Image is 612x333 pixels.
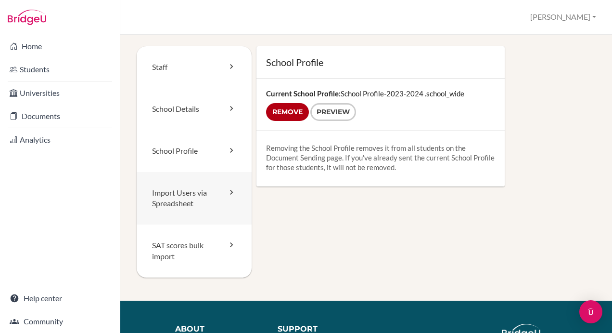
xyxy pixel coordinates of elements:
[2,312,118,331] a: Community
[137,172,252,225] a: Import Users via Spreadsheet
[266,143,496,172] p: Removing the School Profile removes it from all students on the Document Sending page. If you've ...
[256,79,505,131] div: School Profile-2023-2024 .school_wide
[2,130,118,149] a: Analytics
[2,83,118,103] a: Universities
[2,107,118,126] a: Documents
[266,103,309,121] input: Remove
[310,103,356,121] a: Preview
[137,88,252,130] a: School Details
[137,130,252,172] a: School Profile
[137,46,252,88] a: Staff
[2,60,118,79] a: Students
[579,300,602,323] div: Open Intercom Messenger
[2,289,118,308] a: Help center
[266,89,341,98] strong: Current School Profile:
[526,8,600,26] button: [PERSON_NAME]
[266,56,496,69] h1: School Profile
[137,225,252,278] a: SAT scores bulk import
[2,37,118,56] a: Home
[8,10,46,25] img: Bridge-U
